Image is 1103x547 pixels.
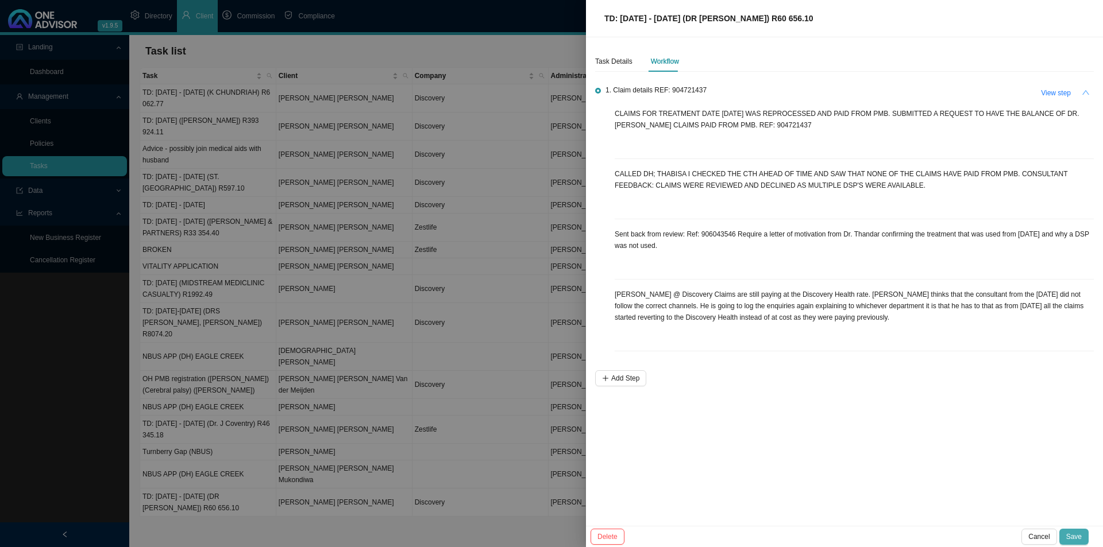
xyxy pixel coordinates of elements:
span: Delete [597,531,618,542]
p: Sent back from review: Ref: 906043546 Require a letter of motivation from Dr. Thandar confirming ... [615,228,1094,251]
p: CLAIMS FOR TREATMENT DATE [DATE] WAS REPROCESSED AND PAID FROM PMB. SUBMITTED A REQUEST TO HAVE T... [615,108,1094,131]
span: Save [1066,531,1082,542]
div: Task Details [595,56,633,67]
div: Workflow [651,56,679,67]
span: TD: [DATE] - [DATE] (DR [PERSON_NAME]) R60 656.10 [604,14,813,23]
span: 1. Claim details REF: 904721437 [606,84,707,96]
span: Add Step [611,373,639,384]
button: Save [1059,529,1089,545]
button: View step [1034,85,1078,101]
p: CALLED DH; THABISA I CHECKED THE CTH AHEAD OF TIME AND SAW THAT NONE OF THE CLAIMS HAVE PAID FROM... [615,168,1094,191]
span: up [1082,88,1090,96]
span: plus [602,375,609,382]
span: Cancel [1028,531,1050,542]
button: Delete [591,529,624,545]
button: Add Step [595,370,646,386]
p: [PERSON_NAME] @ Discovery Claims are still paying at the Discovery Health rate. [PERSON_NAME] thi... [615,289,1094,323]
button: Cancel [1021,529,1056,545]
span: View step [1041,87,1071,99]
